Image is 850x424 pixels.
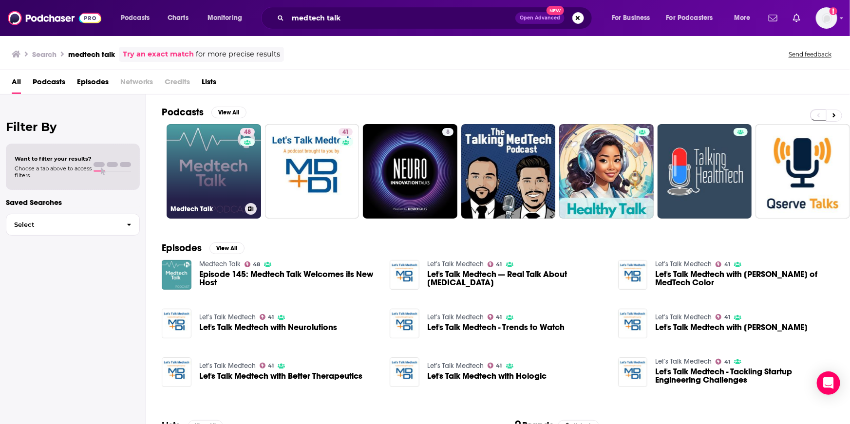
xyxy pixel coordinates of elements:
[427,323,565,332] a: Let's Talk Medtech - Trends to Watch
[120,74,153,94] span: Networks
[260,363,274,369] a: 41
[199,313,256,321] a: Let’s Talk Medtech
[6,221,119,228] span: Select
[121,11,150,25] span: Podcasts
[162,260,191,290] img: Episode 145: Medtech Talk Welcomes its New Host
[170,205,241,213] h3: Medtech Talk
[816,7,837,29] img: User Profile
[162,242,245,254] a: EpisodesView All
[618,357,648,387] img: Let's Talk Medtech - Tackling Startup Engineering Challenges
[816,7,837,29] button: Show profile menu
[605,10,662,26] button: open menu
[199,323,337,332] a: Let's Talk Medtech with Neurolutions
[342,128,349,137] span: 41
[363,124,457,219] a: 8
[6,198,140,207] p: Saved Searches
[786,50,834,58] button: Send feedback
[201,10,255,26] button: open menu
[123,49,194,60] a: Try an exact match
[666,11,713,25] span: For Podcasters
[655,260,712,268] a: Let’s Talk Medtech
[162,106,204,118] h2: Podcasts
[655,313,712,321] a: Let’s Talk Medtech
[390,260,419,290] a: Let's Talk Medtech — Real Talk About Erectile Dysfunction
[168,11,189,25] span: Charts
[208,11,242,25] span: Monitoring
[655,323,808,332] a: Let's Talk Medtech with John Sperzel
[162,106,246,118] a: PodcastsView All
[253,262,260,267] span: 48
[655,270,834,287] a: Let's Talk Medtech with Kwame Ulmer of MedTech Color
[515,12,565,24] button: Open AdvancedNew
[446,128,450,137] span: 8
[442,128,453,136] a: 8
[202,74,216,94] a: Lists
[77,74,109,94] a: Episodes
[33,74,65,94] a: Podcasts
[268,315,274,319] span: 41
[196,49,280,60] span: for more precise results
[199,372,362,380] a: Let's Talk Medtech with Better Therapeutics
[68,50,115,59] h3: medtech talk
[427,270,606,287] a: Let's Talk Medtech — Real Talk About Erectile Dysfunction
[288,10,515,26] input: Search podcasts, credits, & more...
[716,314,730,320] a: 41
[724,360,730,364] span: 41
[496,262,502,267] span: 41
[655,323,808,332] span: Let's Talk Medtech with [PERSON_NAME]
[816,7,837,29] span: Logged in as patiencebaldacci
[612,11,650,25] span: For Business
[789,10,804,26] a: Show notifications dropdown
[655,368,834,384] a: Let's Talk Medtech - Tackling Startup Engineering Challenges
[167,124,261,219] a: 48Medtech Talk
[427,260,484,268] a: Let’s Talk Medtech
[724,315,730,319] span: 41
[339,128,353,136] a: 41
[496,364,502,368] span: 41
[209,242,245,254] button: View All
[547,6,564,15] span: New
[488,363,502,369] a: 41
[520,16,560,20] span: Open Advanced
[660,10,727,26] button: open menu
[655,357,712,366] a: Let’s Talk Medtech
[162,309,191,338] img: Let's Talk Medtech with Neurolutions
[199,260,241,268] a: Medtech Talk
[199,362,256,370] a: Let’s Talk Medtech
[244,128,251,137] span: 48
[161,10,194,26] a: Charts
[245,261,261,267] a: 48
[12,74,21,94] a: All
[716,261,730,267] a: 41
[165,74,190,94] span: Credits
[390,309,419,338] img: Let's Talk Medtech - Trends to Watch
[618,309,648,338] img: Let's Talk Medtech with John Sperzel
[270,7,602,29] div: Search podcasts, credits, & more...
[211,107,246,118] button: View All
[724,262,730,267] span: 41
[488,314,502,320] a: 41
[427,372,547,380] a: Let's Talk Medtech with Hologic
[8,9,101,27] img: Podchaser - Follow, Share and Rate Podcasts
[618,260,648,290] img: Let's Talk Medtech with Kwame Ulmer of MedTech Color
[655,270,834,287] span: Let's Talk Medtech with [PERSON_NAME] of MedTech Color
[199,270,378,287] span: Episode 145: Medtech Talk Welcomes its New Host
[817,371,840,395] div: Open Intercom Messenger
[6,120,140,134] h2: Filter By
[114,10,162,26] button: open menu
[260,314,274,320] a: 41
[734,11,751,25] span: More
[830,7,837,15] svg: Add a profile image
